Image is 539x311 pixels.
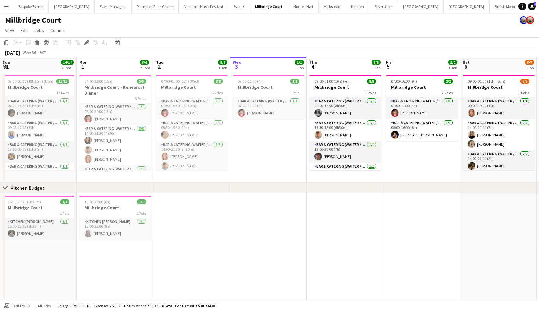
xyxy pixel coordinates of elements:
[398,0,444,13] button: [GEOGRAPHIC_DATA]
[526,16,534,24] app-user-avatar: Staffing Manager
[2,63,10,70] span: 31
[21,50,37,55] span: Week 36
[463,75,535,170] app-job-card: 09:00-01:00 (16h) (Sun)6/7Millbridge Court5 RolesBar & Catering (Waiter / waitress)1/109:00-19:00...
[372,65,380,70] div: 1 Job
[84,79,112,84] span: 07:00-22:00 (15h)
[212,90,223,95] span: 6 Roles
[32,26,47,35] a: Jobs
[386,75,458,141] app-job-card: 07:00-16:00 (9h)2/2Millbridge Court2 RolesBar & Catering (Waiter / waitress)1/107:00-11:00 (4h)[P...
[314,79,350,84] span: 09:00-01:00 (16h) (Fri)
[79,196,151,240] app-job-card: 15:00-23:00 (8h)1/1Millbridge Court1 RoleKitchen [PERSON_NAME]1/115:00-23:00 (8h)[PERSON_NAME]
[250,0,288,13] button: Millbridge Court
[218,60,227,65] span: 8/8
[365,90,376,95] span: 7 Roles
[56,90,69,95] span: 12 Roles
[60,199,69,204] span: 1/1
[386,119,458,141] app-card-role: Bar & Catering (Waiter / waitress)1/108:00-16:00 (8h)[US_STATE][PERSON_NAME]
[462,63,470,70] span: 6
[137,211,146,216] span: 1 Role
[385,63,391,70] span: 5
[3,75,74,170] app-job-card: 07:00-02:20 (19h20m) (Mon)13/13Millbridge Court12 RolesBar & Catering (Waiter / waitress)1/107:00...
[309,75,381,170] app-job-card: 09:00-01:00 (16h) (Fri)8/8Millbridge Court7 RolesBar & Catering (Waiter / waitress)1/109:00-17:30...
[10,185,45,191] div: Kitchen Budget
[5,15,61,25] h1: Millbridge Court
[79,103,151,125] app-card-role: Bar & Catering (Waiter / waitress)1/107:00-20:00 (13h)[PERSON_NAME]
[3,205,74,211] h3: Millbridge Court
[50,28,65,33] span: Comms
[233,97,304,119] app-card-role: Bar & Catering (Waiter / waitress)1/107:00-11:00 (4h)[PERSON_NAME]
[156,97,228,119] app-card-role: Bar & Catering (Waiter / waitress)1/107:00-19:30 (12h30m)[PERSON_NAME]
[449,65,457,70] div: 1 Job
[233,75,304,119] app-job-card: 07:00-11:00 (4h)1/1Millbridge Court1 RoleBar & Catering (Waiter / waitress)1/107:00-11:00 (4h)[PE...
[520,79,529,84] span: 6/7
[3,218,74,240] app-card-role: Kitchen [PERSON_NAME]1/115:00-23:25 (8h25m)[PERSON_NAME]
[5,49,20,56] div: [DATE]
[319,0,346,13] button: Hickstead
[79,84,151,96] h3: Millbridge Court - Rehearsal Dinner
[156,59,163,65] span: Tue
[79,218,151,240] app-card-role: Kitchen [PERSON_NAME]1/115:00-23:00 (8h)[PERSON_NAME]
[37,303,52,308] span: All jobs
[3,26,17,35] a: View
[463,97,535,119] app-card-role: Bar & Catering (Waiter / waitress)1/109:00-19:00 (10h)[PERSON_NAME]
[233,59,242,65] span: Wed
[10,304,30,308] span: Confirmed
[525,65,534,70] div: 1 Job
[57,303,216,308] div: Salary £529 611.16 + Expenses £505.20 + Subsistence £118.50 =
[463,84,535,90] h3: Millbridge Court
[49,0,95,13] button: [GEOGRAPHIC_DATA]
[3,59,10,65] span: Sun
[132,0,179,13] button: Plumpton Race Course
[525,60,534,65] span: 6/7
[3,141,74,163] app-card-role: Bar & Catering (Waiter / waitress)1/113:30-01:00 (11h30m)[PERSON_NAME]
[372,60,381,65] span: 8/8
[463,119,535,150] app-card-role: Bar & Catering (Waiter / waitress)2/214:00-21:00 (7h)[PERSON_NAME][PERSON_NAME]
[156,75,228,170] app-job-card: 07:00-01:00 (18h) (Wed)8/8Millbridge Court6 RolesBar & Catering (Waiter / waitress)1/107:00-19:30...
[309,163,381,185] app-card-role: Bar & Catering (Waiter / waitress)1/113:00-22:00 (9h)
[308,63,317,70] span: 4
[218,65,227,70] div: 1 Job
[369,0,398,13] button: Silverstone
[179,0,228,13] button: Nocturne Music Festival
[448,60,457,65] span: 2/2
[84,199,110,204] span: 15:00-23:00 (8h)
[21,28,28,33] span: Edit
[79,205,151,211] h3: Millbridge Court
[444,0,490,13] button: [GEOGRAPHIC_DATA]
[79,75,151,170] app-job-card: 07:00-22:00 (15h)5/5Millbridge Court - Rehearsal Dinner3 RolesBar & Catering (Waiter / waitress)1...
[161,79,199,84] span: 07:00-01:00 (18h) (Wed)
[8,79,53,84] span: 07:00-02:20 (19h20m) (Mon)
[155,63,163,70] span: 2
[60,211,69,216] span: 1 Role
[295,65,304,70] div: 1 Job
[79,165,151,187] app-card-role: Bar & Catering (Waiter / waitress)1/1
[48,26,67,35] a: Comms
[309,119,381,141] app-card-role: Bar & Catering (Waiter / waitress)1/111:30-18:00 (6h30m)[PERSON_NAME]
[79,125,151,165] app-card-role: Bar & Catering (Waiter / waitress)3/314:00-21:30 (7h30m)[PERSON_NAME][PERSON_NAME][PERSON_NAME]
[309,141,381,163] app-card-role: Bar & Catering (Waiter / waitress)1/113:00-20:00 (7h)[PERSON_NAME]
[346,0,369,13] button: Kitchen
[534,2,536,6] span: 5
[3,196,74,240] app-job-card: 15:00-23:25 (8h25m)1/1Millbridge Court1 RoleKitchen [PERSON_NAME]1/115:00-23:25 (8h25m)[PERSON_NAME]
[137,199,146,204] span: 1/1
[520,16,527,24] app-user-avatar: Staffing Manager
[3,302,31,309] button: Confirmed
[309,84,381,90] h3: Millbridge Court
[156,141,228,181] app-card-role: Bar & Catering (Waiter / waitress)3/314:00-21:30 (7h30m)[PERSON_NAME][PERSON_NAME]
[290,90,299,95] span: 1 Role
[56,79,69,84] span: 13/13
[8,199,41,204] span: 15:00-23:25 (8h25m)
[442,90,453,95] span: 2 Roles
[13,0,49,13] button: Bespoke Events
[78,63,88,70] span: 1
[135,96,146,101] span: 3 Roles
[61,65,73,70] div: 2 Jobs
[528,3,536,10] a: 5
